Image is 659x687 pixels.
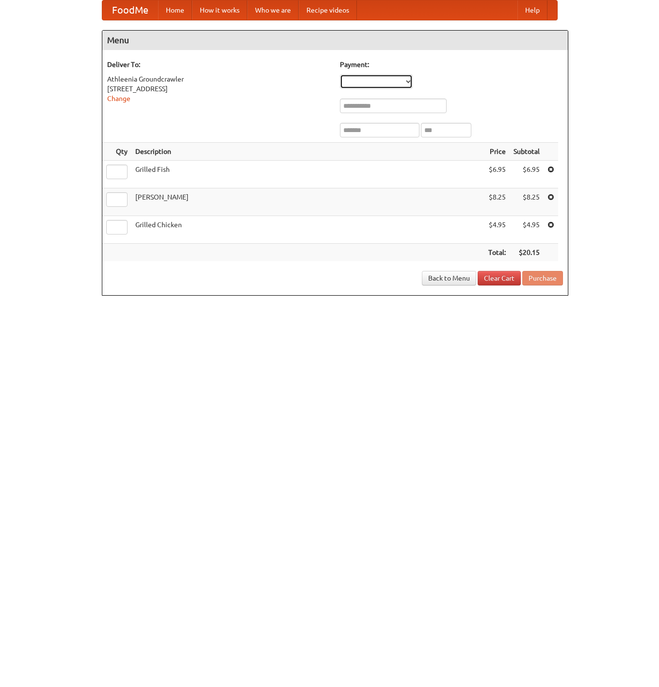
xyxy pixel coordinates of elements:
th: Subtotal [510,143,544,161]
h4: Menu [102,31,568,50]
a: Help [517,0,547,20]
a: How it works [192,0,247,20]
td: $6.95 [484,161,510,188]
th: Qty [102,143,131,161]
td: Grilled Fish [131,161,484,188]
h5: Deliver To: [107,60,330,69]
button: Purchase [522,271,563,285]
td: Grilled Chicken [131,216,484,244]
a: Who we are [247,0,299,20]
th: Description [131,143,484,161]
a: FoodMe [102,0,158,20]
h5: Payment: [340,60,563,69]
th: Total: [484,244,510,262]
a: Recipe videos [299,0,357,20]
a: Back to Menu [422,271,476,285]
td: $6.95 [510,161,544,188]
a: Change [107,95,130,102]
a: Clear Cart [478,271,521,285]
td: $4.95 [484,216,510,244]
th: $20.15 [510,244,544,262]
div: [STREET_ADDRESS] [107,84,330,94]
a: Home [158,0,192,20]
td: [PERSON_NAME] [131,188,484,216]
td: $4.95 [510,216,544,244]
td: $8.25 [484,188,510,216]
th: Price [484,143,510,161]
div: Athleenia Groundcrawler [107,74,330,84]
td: $8.25 [510,188,544,216]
